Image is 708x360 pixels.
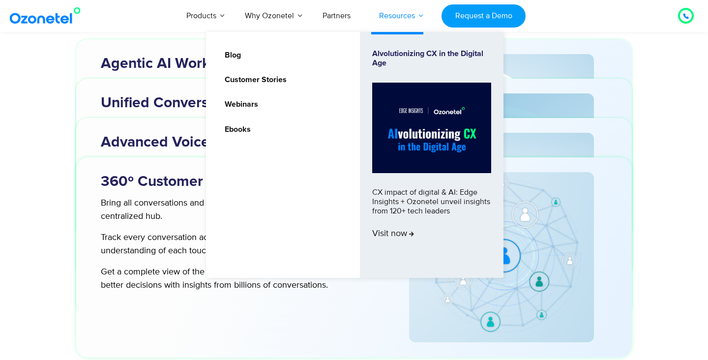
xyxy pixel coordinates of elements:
p: Track every conversation across all channels, with real-time understanding of each touchpoint. [101,231,356,258]
a: Request a Demo [442,4,526,28]
img: Alvolutionizing.jpg [372,83,491,173]
a: Webinars [218,98,260,111]
h3: Unified Conversations [101,93,376,113]
h3: Agentic AI Workflow [101,54,376,73]
p: Bring all conversations and customer data sources into a centralized hub. [101,197,356,223]
a: Blog [218,49,242,61]
a: Customer Stories [218,74,288,86]
a: Ebooks [218,123,252,136]
h3: Advanced Voice + Digital [101,133,376,152]
a: Alvolutionizing CX in the Digital AgeCX impact of digital & AI: Edge Insights + Ozonetel unveil i... [372,49,491,261]
span: Visit now [372,229,414,240]
h3: 360º Customer View [101,172,376,191]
